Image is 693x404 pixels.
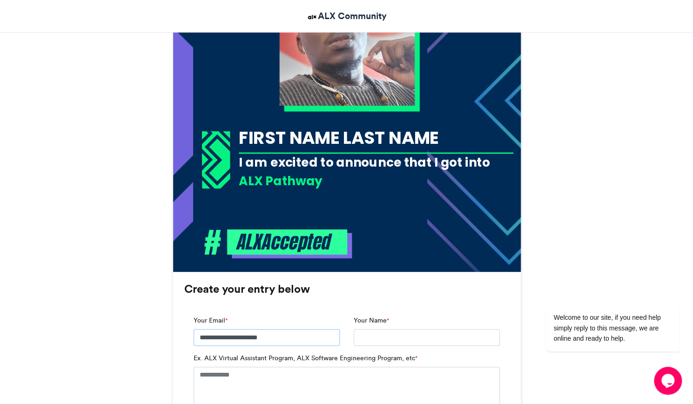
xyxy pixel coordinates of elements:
[354,316,389,325] label: Your Name
[239,172,513,189] div: ALX Pathway
[239,125,513,149] div: FIRST NAME LAST NAME
[654,367,684,395] iframe: chat widget
[516,252,684,362] iframe: chat widget
[194,316,228,325] label: Your Email
[306,9,387,23] a: ALX Community
[202,131,230,189] img: 1718367053.733-03abb1a83a9aadad37b12c69bdb0dc1c60dcbf83.png
[184,283,509,295] h3: Create your entry below
[194,353,417,363] label: Ex. ALX Virtual Assistant Program, ALX Software Engineering Program, etc
[306,11,318,23] img: ALX Community
[239,154,513,188] div: I am excited to announce that I got into the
